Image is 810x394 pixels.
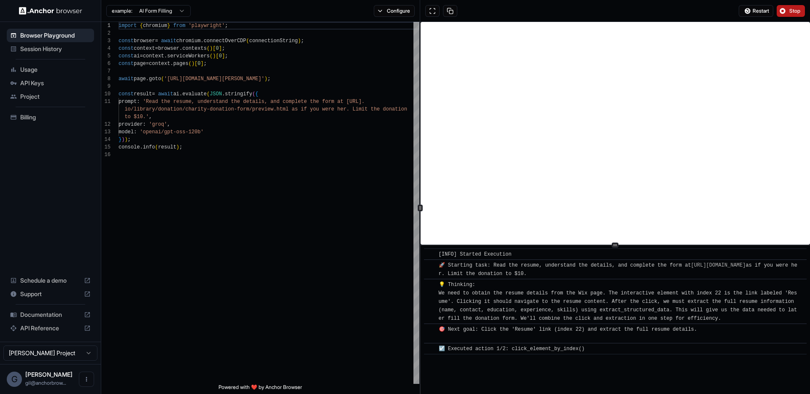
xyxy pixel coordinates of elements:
[439,282,797,321] span: 💡 Thinking: We need to obtain the resume details from the Wix page. The interactive element with ...
[101,22,111,30] div: 1
[167,53,210,59] span: serviceWorkers
[428,250,432,259] span: ​
[155,144,158,150] span: (
[124,114,149,120] span: to $10.'
[428,345,432,353] span: ​
[155,38,158,44] span: =
[301,38,304,44] span: ;
[101,136,111,143] div: 14
[20,290,81,298] span: Support
[149,114,152,120] span: ,
[119,121,143,127] span: provider
[200,61,203,67] span: ]
[222,91,225,97] span: .
[276,106,407,112] span: html as if you were her. Limit the donation
[101,45,111,52] div: 4
[179,46,182,51] span: .
[137,99,140,105] span: :
[134,38,155,44] span: browser
[213,46,216,51] span: [
[194,61,197,67] span: [
[197,61,200,67] span: 0
[189,23,225,29] span: 'playwright'
[134,76,146,82] span: page
[295,99,365,105] span: lete the form at [URL].
[428,281,432,289] span: ​
[134,129,137,135] span: :
[140,53,143,59] span: =
[225,91,252,97] span: stringify
[189,61,192,67] span: (
[210,46,213,51] span: )
[146,76,149,82] span: .
[101,60,111,67] div: 6
[134,91,152,97] span: result
[101,151,111,159] div: 16
[143,144,155,150] span: info
[7,372,22,387] div: G
[789,8,801,14] span: Stop
[204,38,246,44] span: connectOverCDP
[124,106,276,112] span: io/library/donation/charity-donation-form/preview.
[255,91,258,97] span: {
[192,61,194,67] span: )
[152,91,155,97] span: =
[179,91,182,97] span: .
[119,144,140,150] span: console
[101,52,111,60] div: 5
[225,23,228,29] span: ;
[20,324,81,332] span: API Reference
[119,99,137,105] span: prompt
[158,144,176,150] span: result
[134,61,146,67] span: page
[691,262,746,268] a: [URL][DOMAIN_NAME]
[249,38,298,44] span: connectionString
[134,46,155,51] span: context
[119,38,134,44] span: const
[101,83,111,90] div: 9
[79,372,94,387] button: Open menu
[143,53,164,59] span: context
[119,53,134,59] span: const
[161,76,164,82] span: (
[216,53,219,59] span: [
[140,129,203,135] span: 'openai/gpt-oss-120b'
[7,42,94,56] div: Session History
[173,23,186,29] span: from
[439,346,585,352] span: ☑️ Executed action 1/2: click_element_by_index()
[140,144,143,150] span: .
[210,91,222,97] span: JSON
[20,65,91,74] span: Usage
[119,23,137,29] span: import
[149,76,161,82] span: goto
[439,327,697,341] span: 🎯 Next goal: Click the 'Resume' link (index 22) and extract the full resume details.
[101,98,111,105] div: 11
[7,287,94,301] div: Support
[143,121,146,127] span: :
[207,91,210,97] span: (
[101,75,111,83] div: 8
[158,91,173,97] span: await
[225,53,228,59] span: ;
[164,76,265,82] span: '[URL][DOMAIN_NAME][PERSON_NAME]'
[439,251,512,257] span: [INFO] Started Execution
[173,61,189,67] span: pages
[7,90,94,103] div: Project
[7,111,94,124] div: Billing
[267,76,270,82] span: ;
[777,5,805,17] button: Stop
[25,380,66,386] span: gil@anchorbrowser.io
[101,67,111,75] div: 7
[428,325,432,334] span: ​
[7,321,94,335] div: API Reference
[119,76,134,82] span: await
[146,61,149,67] span: =
[204,61,207,67] span: ;
[374,5,415,17] button: Configure
[167,23,170,29] span: }
[219,53,222,59] span: 0
[170,61,173,67] span: .
[298,38,301,44] span: )
[222,46,225,51] span: ;
[216,46,219,51] span: 0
